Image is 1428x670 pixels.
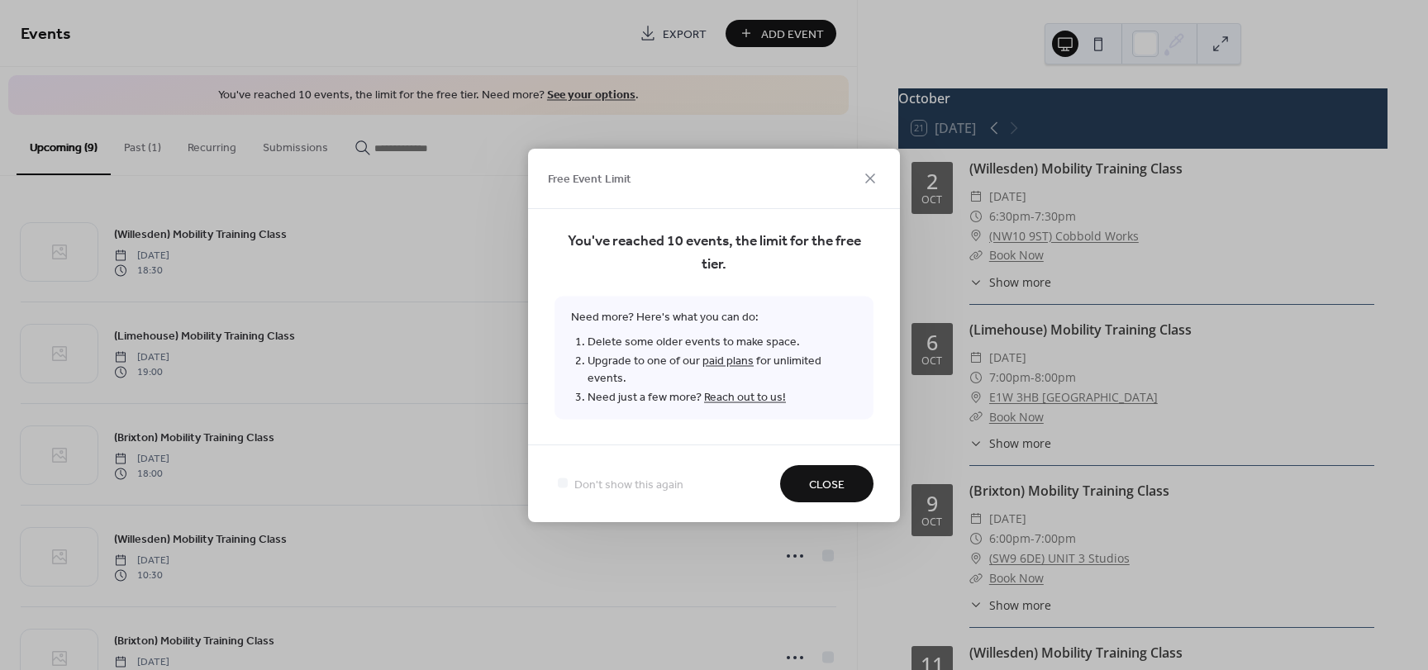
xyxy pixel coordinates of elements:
[809,476,845,493] span: Close
[555,296,873,419] span: Need more? Here's what you can do:
[588,332,857,351] li: Delete some older events to make space.
[588,351,857,387] li: Upgrade to one of our for unlimited events.
[702,349,754,372] a: paid plans
[588,387,857,406] li: Need just a few more?
[574,476,683,493] span: Don't show this again
[548,171,631,188] span: Free Event Limit
[780,465,873,502] button: Close
[704,386,786,408] a: Reach out to us!
[555,230,873,276] span: You've reached 10 events, the limit for the free tier.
